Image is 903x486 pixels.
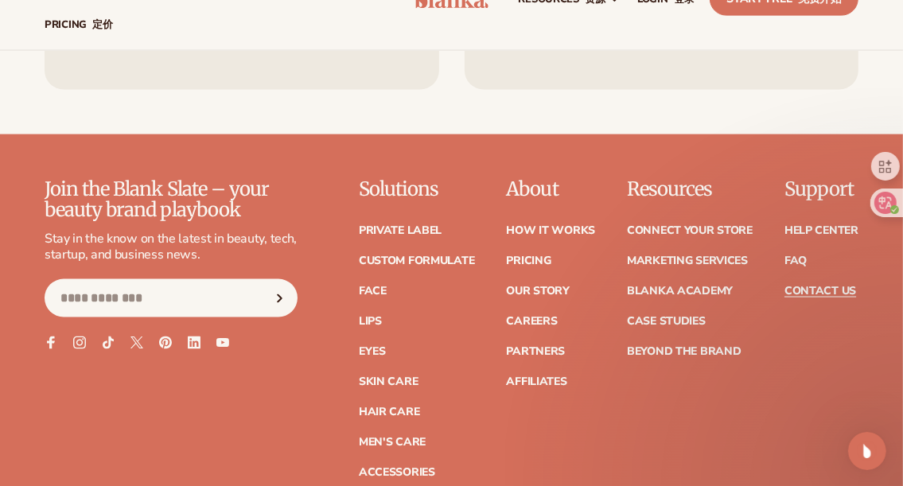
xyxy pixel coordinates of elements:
a: Case Studies [627,316,706,327]
button: Subscribe [262,279,297,317]
p: Solutions [359,179,475,200]
a: Marketing services [627,255,748,266]
a: Lips [359,316,382,327]
a: Our Story [506,286,569,297]
a: Help Center [784,225,858,236]
a: Hair Care [359,406,419,418]
a: Custom formulate [359,255,475,266]
a: Careers [506,316,557,327]
a: Private label [359,225,442,236]
a: Partners [506,346,565,357]
p: Join the Blank Slate – your beauty brand playbook [45,179,298,221]
a: Blanka Academy [627,286,733,297]
p: About [506,179,595,200]
a: FAQ [784,255,807,266]
span: pricing [45,18,113,31]
a: Skin Care [359,376,418,387]
a: Accessories [359,467,435,478]
a: How It Works [506,225,595,236]
p: Stay in the know on the latest in beauty, tech, startup, and business news. [45,231,298,264]
a: Men's Care [359,437,426,448]
p: Resources [627,179,753,200]
font: 定价 [93,17,113,32]
a: Pricing [506,255,551,266]
a: Connect your store [627,225,753,236]
p: Support [784,179,858,200]
iframe: Intercom live chat [848,432,886,470]
a: Beyond the brand [627,346,741,357]
a: Eyes [359,346,386,357]
a: Contact Us [784,286,856,297]
a: Affiliates [506,376,566,387]
a: Face [359,286,387,297]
